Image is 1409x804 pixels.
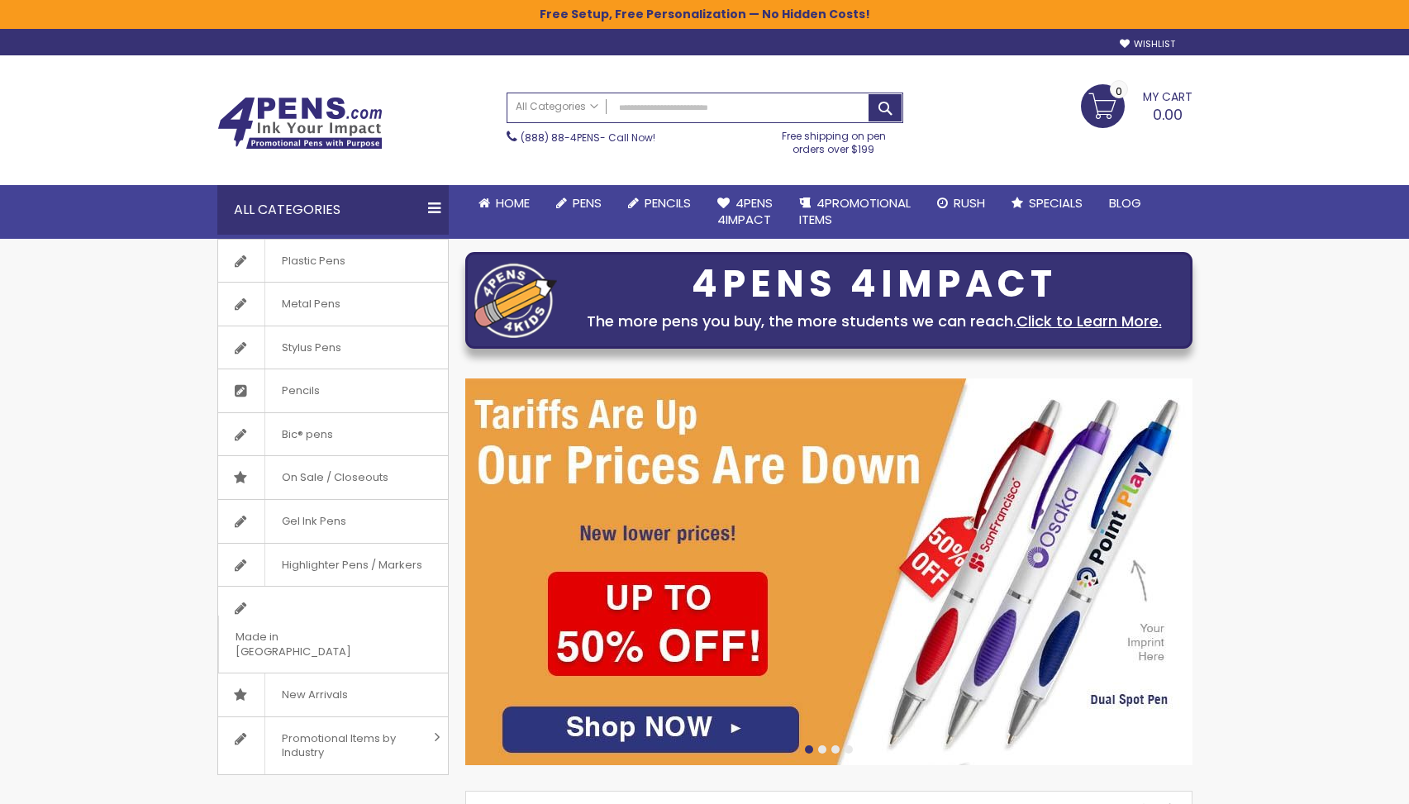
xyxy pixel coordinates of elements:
a: (888) 88-4PENS [521,131,600,145]
div: All Categories [217,185,449,235]
a: Blog [1096,185,1154,221]
span: Rush [954,194,985,212]
span: Blog [1109,194,1141,212]
a: Plastic Pens [218,240,448,283]
span: Metal Pens [264,283,357,326]
a: Pencils [615,185,704,221]
span: Highlighter Pens / Markers [264,544,439,587]
span: Gel Ink Pens [264,500,363,543]
a: New Arrivals [218,673,448,716]
span: All Categories [516,100,598,113]
a: Bic® pens [218,413,448,456]
span: Specials [1029,194,1083,212]
a: All Categories [507,93,607,121]
a: On Sale / Closeouts [218,456,448,499]
span: 4Pens 4impact [717,194,773,228]
a: Pens [543,185,615,221]
span: Pencils [645,194,691,212]
a: 0.00 0 [1081,84,1192,126]
span: On Sale / Closeouts [264,456,405,499]
div: 4PENS 4IMPACT [565,267,1183,302]
span: Stylus Pens [264,326,358,369]
span: Pens [573,194,602,212]
img: 4Pens Custom Pens and Promotional Products [217,97,383,150]
span: Bic® pens [264,413,350,456]
a: Click to Learn More. [1016,311,1162,331]
a: Highlighter Pens / Markers [218,544,448,587]
a: Rush [924,185,998,221]
span: New Arrivals [264,673,364,716]
span: Made in [GEOGRAPHIC_DATA] [218,616,407,673]
img: /cheap-promotional-products.html [465,378,1192,765]
span: Plastic Pens [264,240,362,283]
a: Pencils [218,369,448,412]
a: 4Pens4impact [704,185,786,239]
a: Made in [GEOGRAPHIC_DATA] [218,587,448,673]
span: - Call Now! [521,131,655,145]
div: Free shipping on pen orders over $199 [764,123,903,156]
a: Promotional Items by Industry [218,717,448,774]
a: 4PROMOTIONALITEMS [786,185,924,239]
span: Promotional Items by Industry [264,717,428,774]
img: four_pen_logo.png [474,263,557,338]
a: Home [465,185,543,221]
a: Gel Ink Pens [218,500,448,543]
a: Metal Pens [218,283,448,326]
a: Stylus Pens [218,326,448,369]
a: Wishlist [1120,38,1175,50]
span: 0 [1116,83,1122,99]
span: Home [496,194,530,212]
span: 0.00 [1153,104,1183,125]
a: Specials [998,185,1096,221]
span: 4PROMOTIONAL ITEMS [799,194,911,228]
div: The more pens you buy, the more students we can reach. [565,310,1183,333]
span: Pencils [264,369,336,412]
